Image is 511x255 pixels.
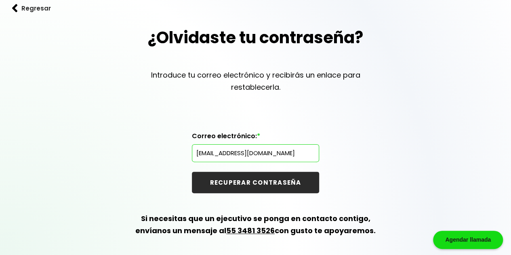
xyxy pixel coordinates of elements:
h1: ¿Olvidaste tu contraseña? [148,25,363,50]
div: Agendar llamada [433,231,503,249]
p: Introduce tu correo electrónico y recibirás un enlace para restablecerla. [135,69,377,93]
b: Si necesitas que un ejecutivo se ponga en contacto contigo, envíanos un mensaje al con gusto te a... [135,213,376,236]
a: 55 3481 3526 [226,225,275,236]
button: RECUPERAR CONTRASEÑA [192,172,319,193]
img: flecha izquierda [12,4,18,13]
label: Correo electrónico: [192,132,319,144]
